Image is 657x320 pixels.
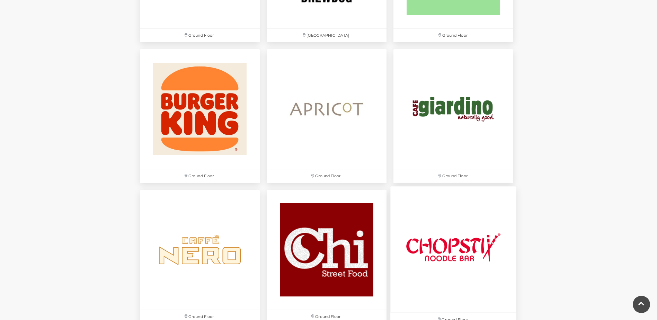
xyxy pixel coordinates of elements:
p: Ground Floor [267,169,387,183]
a: Ground Floor [263,46,390,186]
p: [GEOGRAPHIC_DATA] [267,29,387,42]
p: Ground Floor [140,29,260,42]
p: Ground Floor [393,29,513,42]
img: Chi at Festival Place, Basingstoke [267,190,387,310]
p: Ground Floor [393,169,513,183]
a: Ground Floor [136,46,263,186]
a: Ground Floor [390,46,517,186]
p: Ground Floor [140,169,260,183]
